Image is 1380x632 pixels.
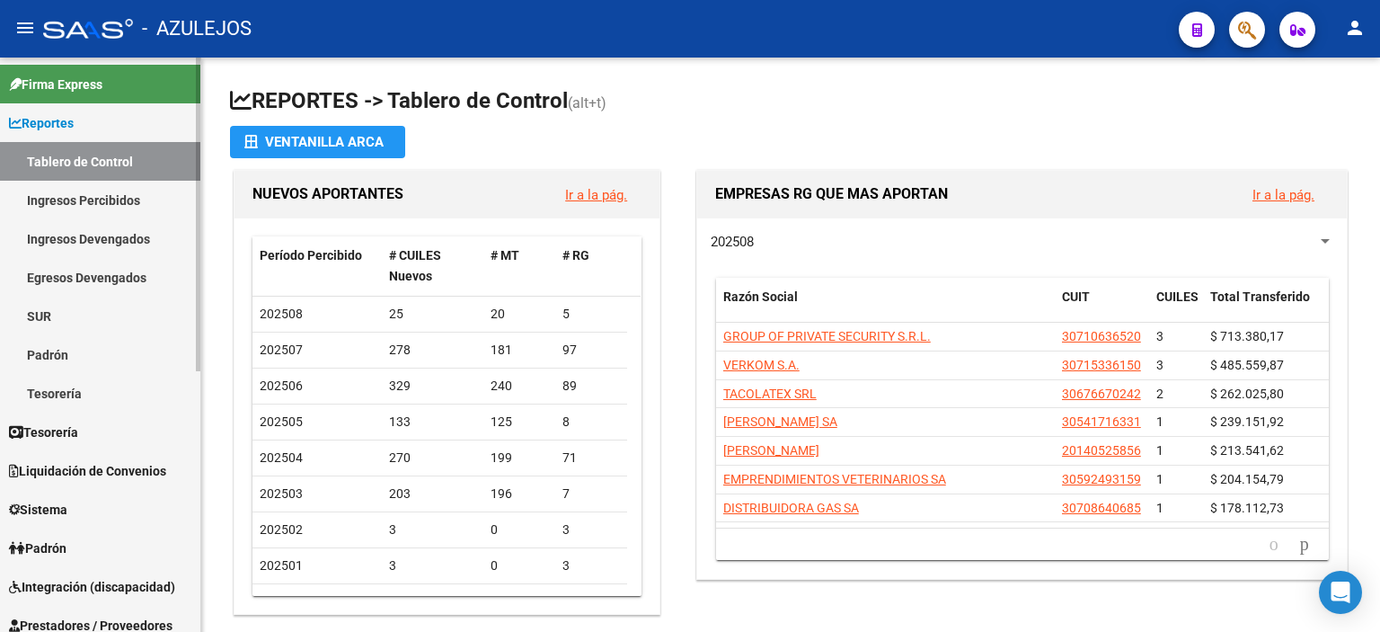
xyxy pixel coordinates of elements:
[260,558,303,573] span: 202501
[389,556,477,576] div: 3
[1062,358,1141,372] span: 30715336150
[491,304,548,325] div: 20
[389,484,477,504] div: 203
[723,329,931,343] span: GROUP OF PRIVATE SECURITY S.R.L.
[252,236,382,296] datatable-header-cell: Período Percibido
[230,86,1351,118] h1: REPORTES -> Tablero de Control
[562,448,620,468] div: 71
[389,376,477,396] div: 329
[1062,289,1090,304] span: CUIT
[1062,443,1141,458] span: 20140525856
[260,414,303,429] span: 202505
[562,556,620,576] div: 3
[1210,501,1284,515] span: $ 178.112,73
[389,248,441,283] span: # CUILES Nuevos
[1062,387,1141,401] span: 30676670242
[9,539,66,558] span: Padrón
[491,248,519,263] span: # MT
[1062,329,1141,343] span: 30710636520
[1292,535,1317,555] a: go to next page
[1210,358,1284,372] span: $ 485.559,87
[562,412,620,432] div: 8
[1344,17,1366,39] mat-icon: person
[562,340,620,361] div: 97
[1203,278,1329,337] datatable-header-cell: Total Transferido
[1210,329,1284,343] span: $ 713.380,17
[491,520,548,540] div: 0
[389,304,477,325] div: 25
[1156,387,1163,401] span: 2
[491,556,548,576] div: 0
[723,414,837,429] span: [PERSON_NAME] SA
[1156,329,1163,343] span: 3
[491,592,548,612] div: 2
[142,9,252,49] span: - AZULEJOS
[491,412,548,432] div: 125
[1210,443,1284,458] span: $ 213.541,62
[715,185,948,202] span: EMPRESAS RG QUE MAS APORTAN
[483,236,555,296] datatable-header-cell: # MT
[562,248,589,263] span: # RG
[260,486,303,501] span: 202503
[244,126,391,158] div: Ventanilla ARCA
[723,501,859,515] span: DISTRIBUIDORA GAS SA
[1261,535,1287,555] a: go to previous page
[1238,178,1329,211] button: Ir a la pág.
[551,178,641,211] button: Ir a la pág.
[260,343,303,357] span: 202507
[562,376,620,396] div: 89
[491,340,548,361] div: 181
[260,378,303,393] span: 202506
[555,236,627,296] datatable-header-cell: # RG
[723,289,798,304] span: Razón Social
[562,484,620,504] div: 7
[389,412,477,432] div: 133
[1062,472,1141,486] span: 30592493159
[1156,358,1163,372] span: 3
[260,594,303,609] span: 202412
[252,185,403,202] span: NUEVOS APORTANTES
[723,358,800,372] span: VERKOM S.A.
[382,236,484,296] datatable-header-cell: # CUILES Nuevos
[260,307,303,321] span: 202508
[1252,187,1314,203] a: Ir a la pág.
[568,94,606,111] span: (alt+t)
[389,448,477,468] div: 270
[260,248,362,263] span: Período Percibido
[389,520,477,540] div: 3
[260,450,303,465] span: 202504
[711,234,754,250] span: 202508
[723,472,946,486] span: EMPRENDIMIENTOS VETERINARIOS SA
[491,448,548,468] div: 199
[260,522,303,537] span: 202502
[389,592,477,612] div: 4
[9,500,67,520] span: Sistema
[1062,414,1141,429] span: 30541716331
[716,278,1055,337] datatable-header-cell: Razón Social
[9,423,78,442] span: Tesorería
[491,376,548,396] div: 240
[1156,289,1199,304] span: CUILES
[1210,387,1284,401] span: $ 262.025,80
[1210,414,1284,429] span: $ 239.151,92
[1156,414,1163,429] span: 1
[723,387,817,401] span: TACOLATEX SRL
[1055,278,1149,337] datatable-header-cell: CUIT
[9,577,175,597] span: Integración (discapacidad)
[565,187,627,203] a: Ir a la pág.
[1319,571,1362,614] div: Open Intercom Messenger
[723,443,819,458] span: [PERSON_NAME]
[1062,501,1141,515] span: 30708640685
[1149,278,1203,337] datatable-header-cell: CUILES
[491,484,548,504] div: 196
[562,520,620,540] div: 3
[389,340,477,361] div: 278
[1210,472,1284,486] span: $ 204.154,79
[562,592,620,612] div: 2
[1210,289,1310,304] span: Total Transferido
[1156,501,1163,515] span: 1
[9,113,74,133] span: Reportes
[14,17,36,39] mat-icon: menu
[9,75,102,94] span: Firma Express
[1156,472,1163,486] span: 1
